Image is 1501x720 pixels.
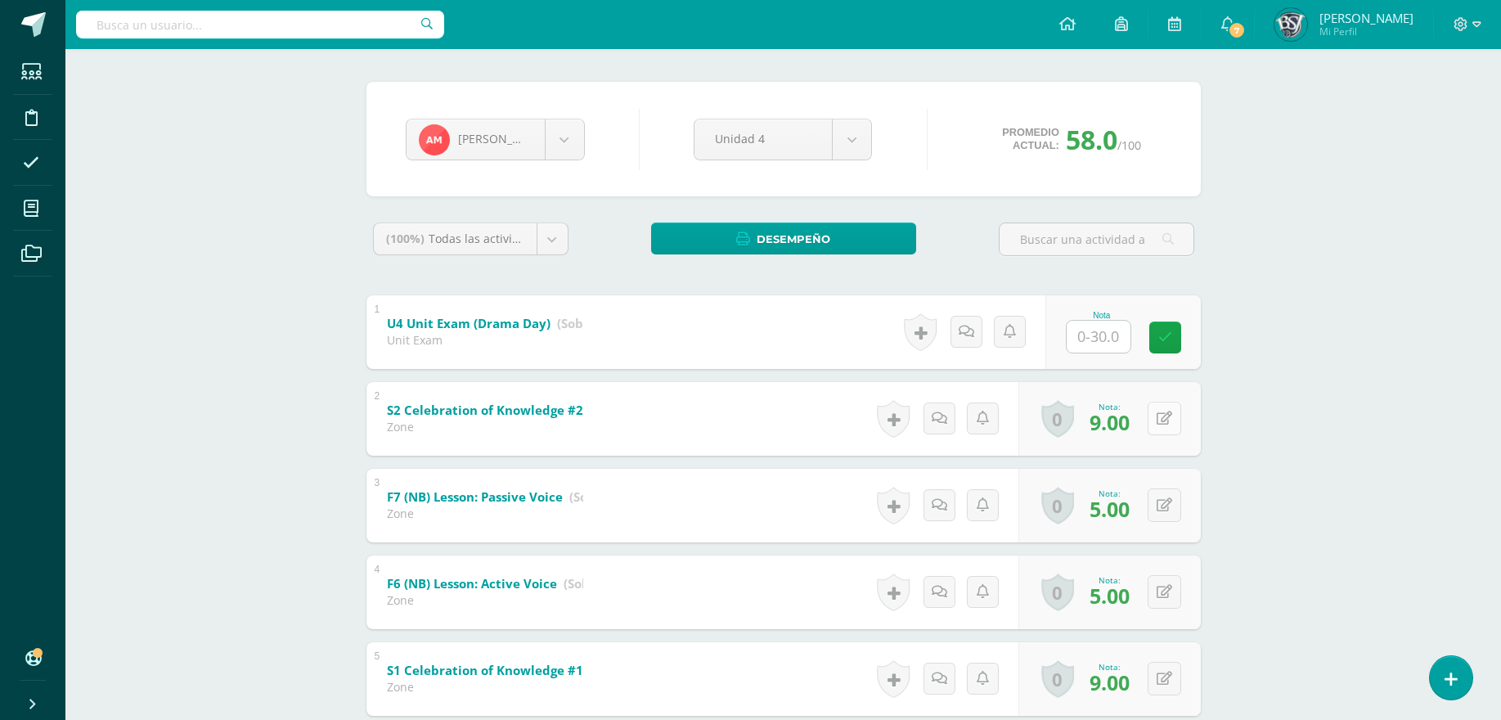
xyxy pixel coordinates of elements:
[1041,487,1074,524] a: 0
[387,679,583,695] div: Zone
[1274,8,1307,41] img: ac1110cd471b9ffa874f13d93ccfeac6.png
[694,119,871,160] a: Unidad 4
[387,332,583,348] div: Unit Exam
[387,398,662,424] a: S2 Celebration of Knowledge #2
[757,224,830,254] span: Desempeño
[1041,660,1074,698] a: 0
[1090,408,1130,436] span: 9.00
[1090,495,1130,523] span: 5.00
[386,231,425,246] span: (100%)
[1000,223,1193,255] input: Buscar una actividad aquí...
[1066,122,1117,157] span: 58.0
[1090,582,1130,610] span: 5.00
[387,658,662,684] a: S1 Celebration of Knowledge #1
[1066,311,1138,320] div: Nota
[715,119,811,158] span: Unidad 4
[1090,661,1130,673] div: Nota:
[1090,401,1130,412] div: Nota:
[564,575,628,592] strong: (Sobre 5.0)
[1319,10,1413,26] span: [PERSON_NAME]
[429,231,631,246] span: Todas las actividades de esta unidad
[1067,321,1130,353] input: 0-30.0
[387,488,563,505] b: F7 (NB) Lesson: Passive Voice
[387,592,583,608] div: Zone
[557,315,629,331] strong: (Sobre 30.0)
[1002,126,1059,152] span: Promedio actual:
[1090,488,1130,499] div: Nota:
[1041,574,1074,611] a: 0
[1228,21,1246,39] span: 7
[1117,137,1141,153] span: /100
[1090,668,1130,696] span: 9.00
[1090,574,1130,586] div: Nota:
[387,575,557,592] b: F6 (NB) Lesson: Active Voice
[387,571,628,597] a: F6 (NB) Lesson: Active Voice (Sobre 5.0)
[387,506,583,521] div: Zone
[387,402,583,418] b: S2 Celebration of Knowledge #2
[387,484,634,511] a: F7 (NB) Lesson: Passive Voice (Sobre 5.0)
[387,419,583,434] div: Zone
[407,119,584,160] a: [PERSON_NAME]
[1041,400,1074,438] a: 0
[651,223,916,254] a: Desempeño
[569,488,634,505] strong: (Sobre 5.0)
[374,223,568,254] a: (100%)Todas las actividades de esta unidad
[458,131,550,146] span: [PERSON_NAME]
[387,315,551,331] b: U4 Unit Exam (Drama Day)
[1319,25,1413,38] span: Mi Perfil
[76,11,444,38] input: Busca un usuario...
[419,124,450,155] img: 0aa191d464f12c94c56d446b6a901391.png
[387,311,629,337] a: U4 Unit Exam (Drama Day) (Sobre 30.0)
[387,662,583,678] b: S1 Celebration of Knowledge #1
